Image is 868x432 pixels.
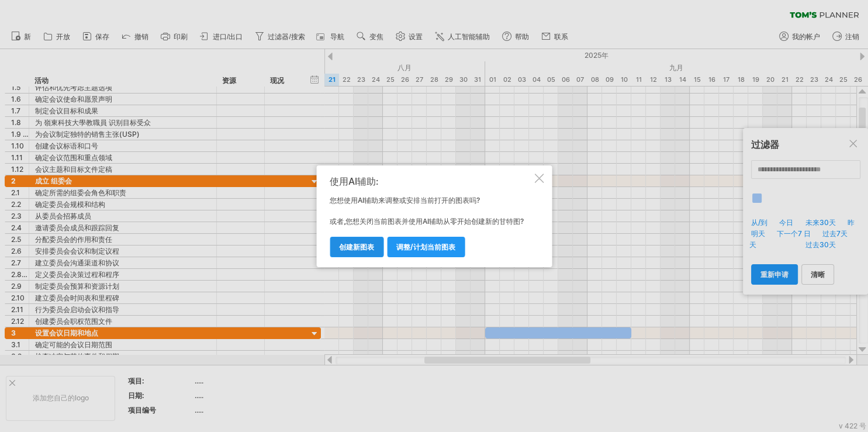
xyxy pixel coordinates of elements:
div: 您想使用AI辅助来调整或安排当前打开的图表吗? 或者,您想关闭当前图表并使用AI辅助从零开始创建新的甘特图? [330,176,532,257]
span: 创建新图表 [339,243,374,251]
div: 使用AI辅助: [330,176,532,186]
span: 调整/计划当前图表 [396,243,455,251]
a: 创建新图表 [330,237,383,257]
a: 调整/计划当前图表 [387,237,465,257]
